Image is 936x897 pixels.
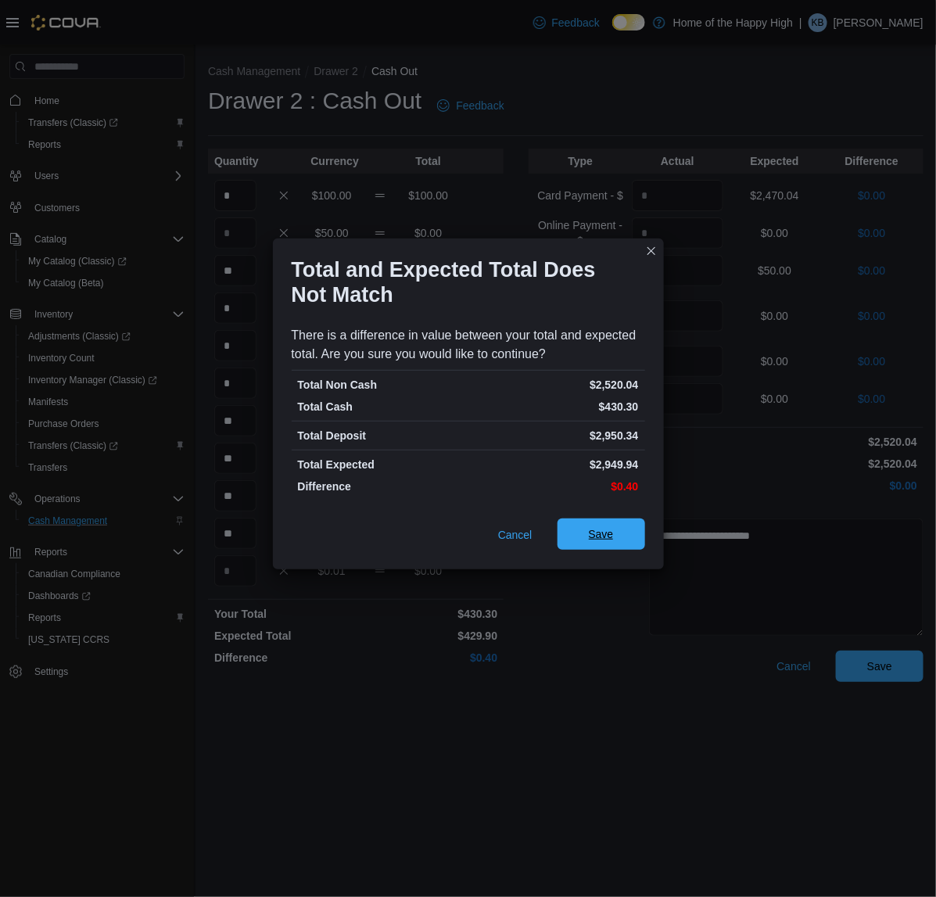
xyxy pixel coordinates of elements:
[472,377,639,393] p: $2,520.04
[298,479,465,494] p: Difference
[492,519,539,551] button: Cancel
[298,377,465,393] p: Total Non Cash
[292,326,645,364] div: There is a difference in value between your total and expected total. Are you sure you would like...
[298,457,465,472] p: Total Expected
[472,399,639,414] p: $430.30
[558,518,645,550] button: Save
[292,257,633,307] h1: Total and Expected Total Does Not Match
[642,242,661,260] button: Closes this modal window
[498,527,533,543] span: Cancel
[472,479,639,494] p: $0.40
[472,428,639,443] p: $2,950.34
[298,428,465,443] p: Total Deposit
[298,399,465,414] p: Total Cash
[472,457,639,472] p: $2,949.94
[589,526,614,542] span: Save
